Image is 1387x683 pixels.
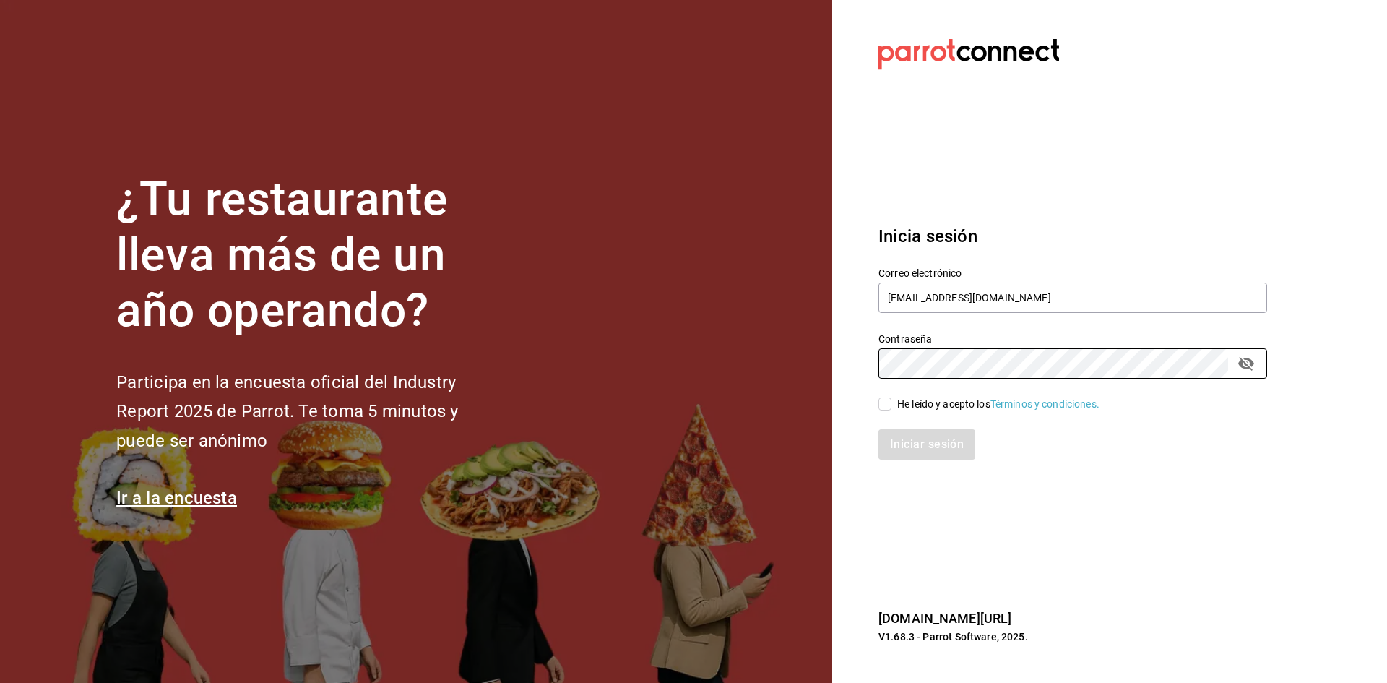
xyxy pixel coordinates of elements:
button: passwordField [1234,351,1258,376]
p: V1.68.3 - Parrot Software, 2025. [878,630,1267,644]
label: Correo electrónico [878,268,1267,278]
div: He leído y acepto los [897,397,1099,412]
a: [DOMAIN_NAME][URL] [878,611,1011,626]
a: Ir a la encuesta [116,488,237,508]
input: Ingresa tu correo electrónico [878,283,1267,313]
label: Contraseña [878,334,1267,344]
h1: ¿Tu restaurante lleva más de un año operando? [116,172,506,338]
a: Términos y condiciones. [990,398,1099,410]
h2: Participa en la encuesta oficial del Industry Report 2025 de Parrot. Te toma 5 minutos y puede se... [116,368,506,456]
h3: Inicia sesión [878,223,1267,249]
